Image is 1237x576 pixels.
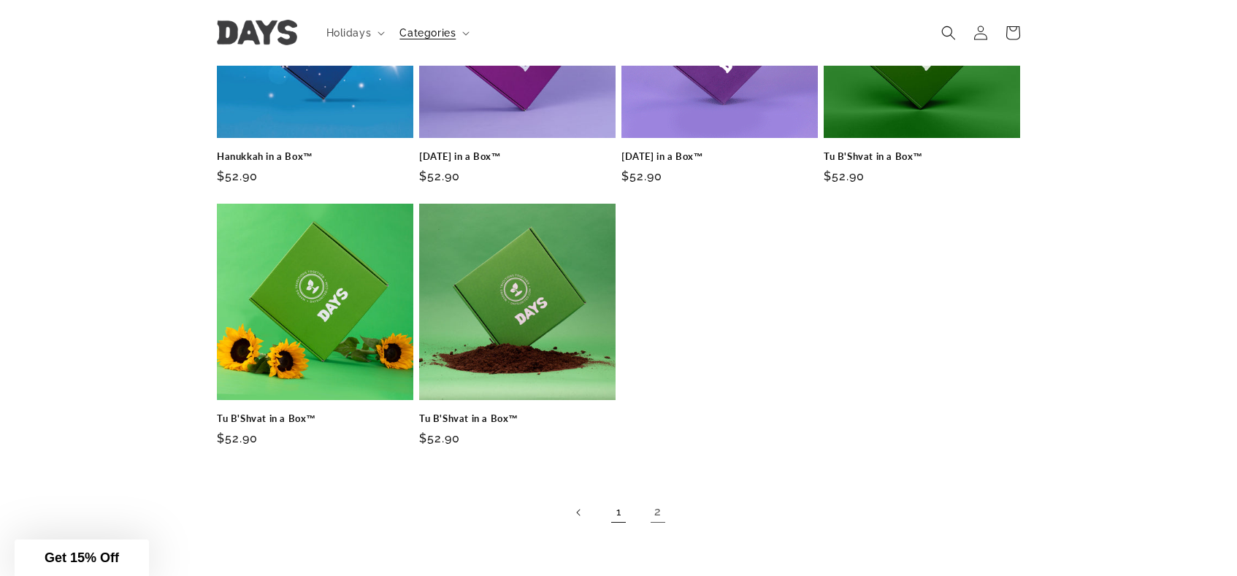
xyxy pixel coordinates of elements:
[419,150,616,163] a: [DATE] in a Box™
[932,17,965,49] summary: Search
[217,412,413,425] a: Tu B'Shvat in a Box™
[391,18,475,48] summary: Categories
[217,150,413,163] a: Hanukkah in a Box™
[45,550,119,565] span: Get 15% Off
[217,20,297,46] img: Days United
[824,150,1020,163] a: Tu B'Shvat in a Box™
[318,18,391,48] summary: Holidays
[563,496,595,529] a: Previous page
[217,496,1020,529] nav: Pagination
[602,496,635,529] a: Page 1
[326,26,372,39] span: Holidays
[621,150,818,163] a: [DATE] in a Box™
[642,496,674,529] a: Page 2
[399,26,456,39] span: Categories
[419,412,616,425] a: Tu B'Shvat in a Box™
[15,539,149,576] div: Get 15% Off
